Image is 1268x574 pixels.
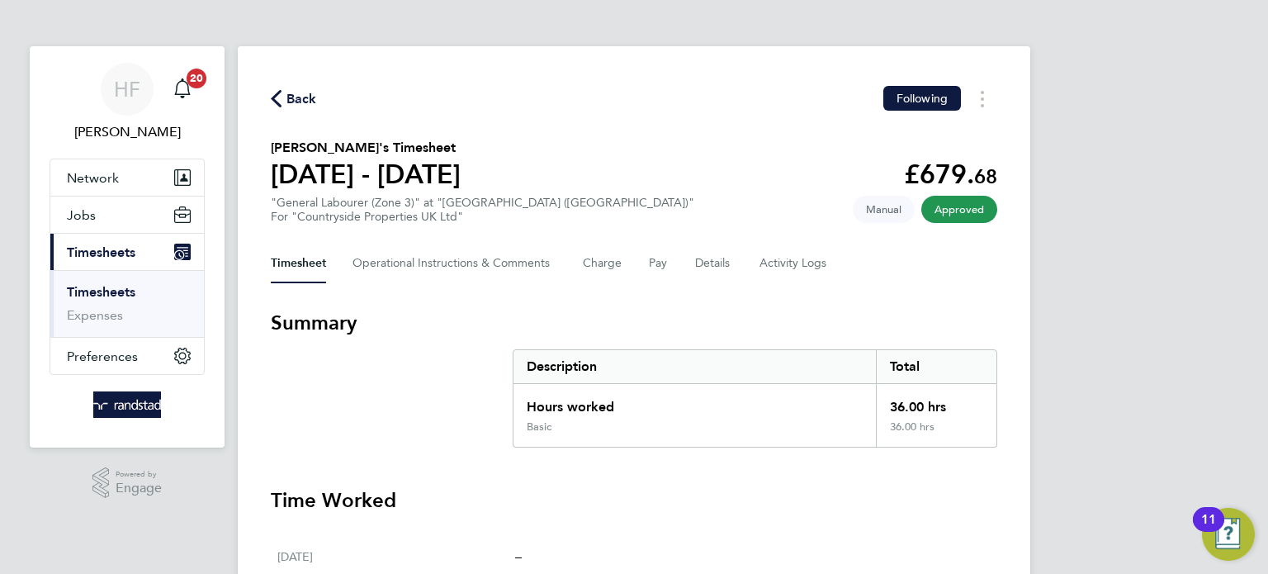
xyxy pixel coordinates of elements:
[67,244,135,260] span: Timesheets
[166,63,199,116] a: 20
[93,391,162,418] img: randstad-logo-retina.png
[897,91,948,106] span: Following
[271,310,997,336] h3: Summary
[50,270,204,337] div: Timesheets
[649,244,669,283] button: Pay
[50,159,204,196] button: Network
[271,88,317,109] button: Back
[759,244,829,283] button: Activity Logs
[50,338,204,374] button: Preferences
[50,391,205,418] a: Go to home page
[271,196,694,224] div: "General Labourer (Zone 3)" at "[GEOGRAPHIC_DATA] ([GEOGRAPHIC_DATA])"
[271,244,326,283] button: Timesheet
[67,284,135,300] a: Timesheets
[67,170,119,186] span: Network
[853,196,915,223] span: This timesheet was manually created.
[974,164,997,188] span: 68
[116,467,162,481] span: Powered by
[1201,519,1216,541] div: 11
[271,158,461,191] h1: [DATE] - [DATE]
[67,207,96,223] span: Jobs
[50,197,204,233] button: Jobs
[67,349,138,364] span: Preferences
[513,349,997,448] div: Summary
[187,69,206,88] span: 20
[286,89,317,109] span: Back
[876,384,996,420] div: 36.00 hrs
[1202,508,1255,561] button: Open Resource Center, 11 new notifications
[277,547,515,567] div: [DATE]
[695,244,733,283] button: Details
[352,244,556,283] button: Operational Instructions & Comments
[876,420,996,447] div: 36.00 hrs
[904,159,997,190] app-decimal: £679.
[50,234,204,270] button: Timesheets
[513,384,876,420] div: Hours worked
[116,481,162,496] span: Engage
[527,420,551,434] div: Basic
[92,467,163,499] a: Powered byEngage
[515,548,522,564] span: –
[583,244,622,283] button: Charge
[883,86,961,111] button: Following
[968,86,997,111] button: Timesheets Menu
[271,210,694,224] div: For "Countryside Properties UK Ltd"
[513,350,876,383] div: Description
[50,63,205,142] a: HF[PERSON_NAME]
[50,122,205,142] span: Hollie Furby
[271,487,997,514] h3: Time Worked
[876,350,996,383] div: Total
[114,78,140,100] span: HF
[921,196,997,223] span: This timesheet has been approved.
[30,46,225,448] nav: Main navigation
[67,307,123,323] a: Expenses
[271,138,461,158] h2: [PERSON_NAME]'s Timesheet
